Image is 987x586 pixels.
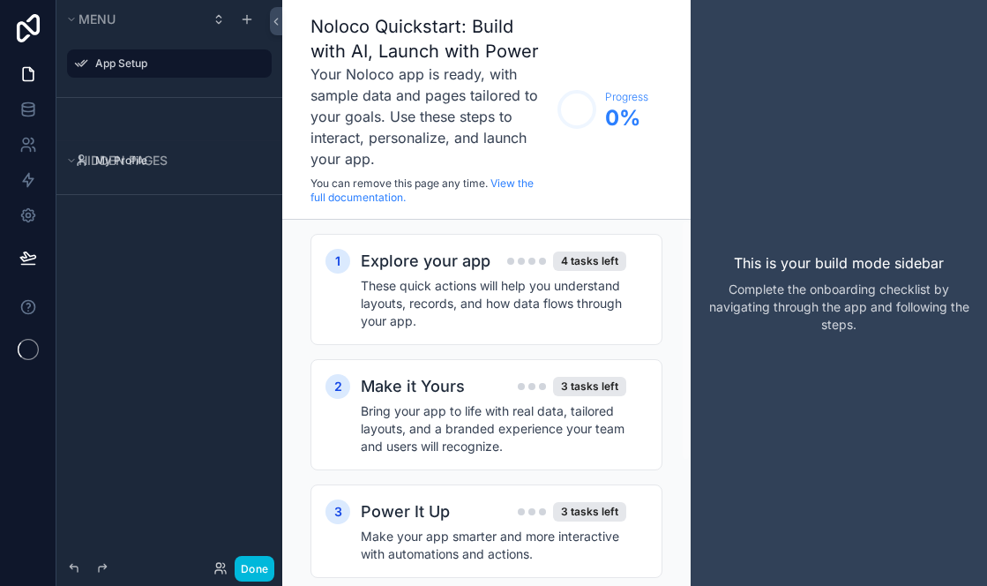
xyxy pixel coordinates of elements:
[361,249,490,274] h2: Explore your app
[235,556,274,582] button: Done
[95,56,261,71] label: App Setup
[705,281,973,334] p: Complete the onboarding checklist by navigating through the app and following the steps.
[605,90,648,104] span: Progress
[95,154,261,168] label: My Profile
[553,252,626,271] div: 4 tasks left
[64,148,265,173] button: Hidden pages
[361,374,465,399] h2: Make it Yours
[361,277,626,330] h4: These quick actions will help you understand layouts, records, and how data flows through your app.
[361,528,626,563] h4: Make your app smarter and more interactive with automations and actions.
[553,377,626,396] div: 3 tasks left
[361,500,450,524] h2: Power It Up
[734,252,944,274] p: This is your build mode sidebar
[361,402,626,455] h4: Bring your app to life with real data, tailored layouts, and a branded experience your team and u...
[553,502,626,522] div: 3 tasks left
[282,220,691,586] div: scrollable content
[325,249,350,274] div: 1
[64,7,201,32] button: Menu
[310,14,549,64] h1: Noloco Quickstart: Build with AI, Launch with Power
[310,177,534,204] a: View the full documentation.
[325,500,350,524] div: 3
[79,11,116,26] span: Menu
[310,64,549,169] h3: Your Noloco app is ready, with sample data and pages tailored to your goals. Use these steps to i...
[325,374,350,399] div: 2
[310,177,488,190] span: You can remove this page any time.
[605,104,648,132] span: 0 %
